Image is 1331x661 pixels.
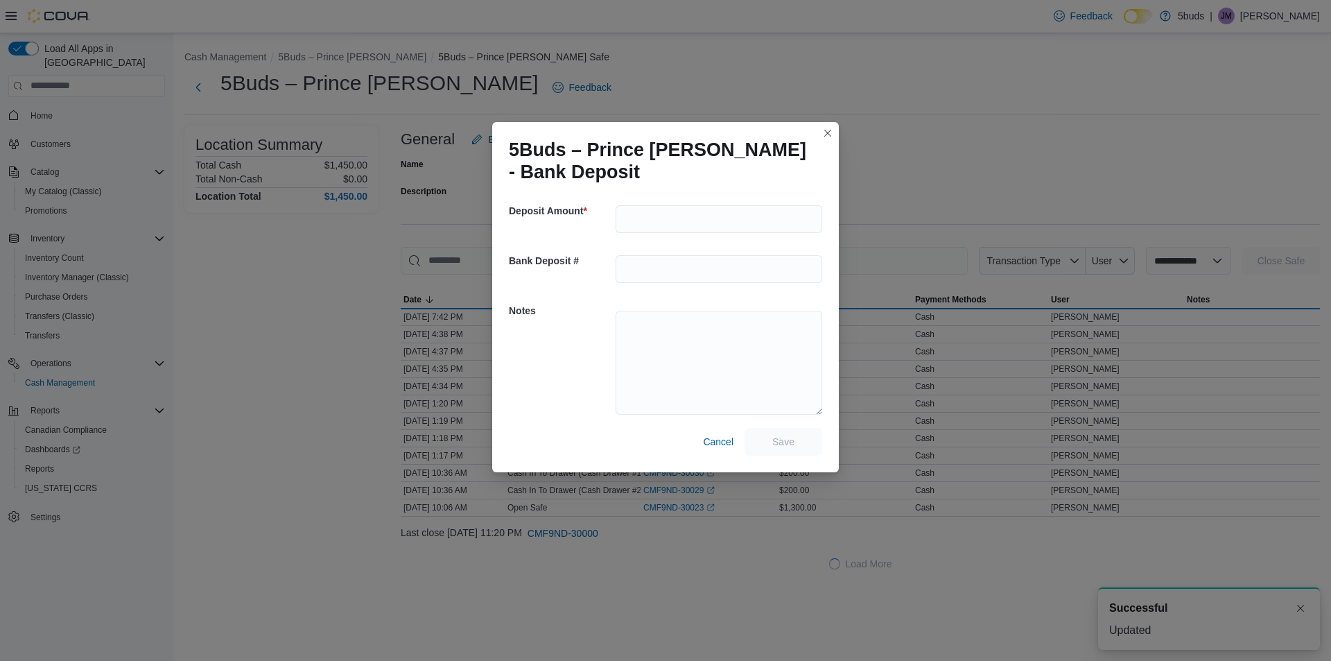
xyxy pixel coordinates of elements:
h5: Deposit Amount [509,197,613,225]
span: Save [772,435,794,449]
button: Closes this modal window [819,125,836,141]
h5: Bank Deposit # [509,247,613,275]
h5: Notes [509,297,613,325]
button: Save [745,428,822,456]
button: Cancel [697,428,739,456]
span: Cancel [703,435,733,449]
h1: 5Buds – Prince [PERSON_NAME] - Bank Deposit [509,139,811,183]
